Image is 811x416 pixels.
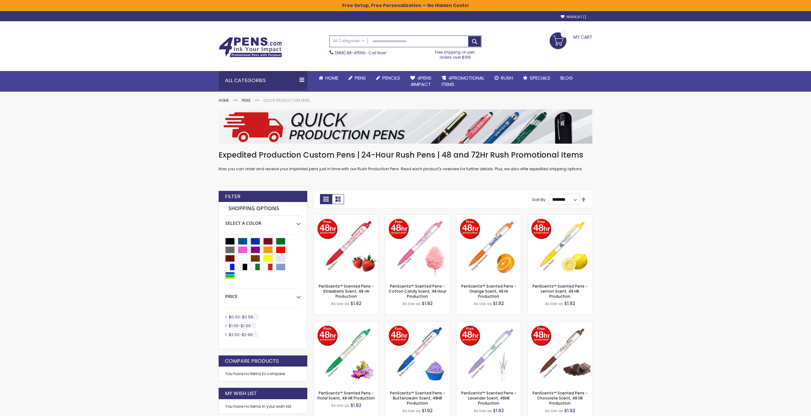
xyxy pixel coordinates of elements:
h1: Expedited Production Custom Pens | 24-Hour Rush Pens | 48 and 72Hr Rush Promotional Items [219,150,592,160]
div: Select A Color [225,216,301,226]
a: PenScents™ Scented Pens - Orange Scent, 48 Hr Production [457,214,521,220]
strong: Grid [320,194,332,204]
a: PenScents™ Scented Pens - Buttercream Scent, 48HR Production [385,321,450,327]
a: $0.00-$0.993 [227,314,261,320]
span: Pens [355,75,366,81]
span: $1.92 [350,402,361,408]
span: All Categories [333,38,365,43]
a: Rush [489,71,518,85]
span: As low as [402,408,421,413]
a: PenScents™ Scented Pens - Cotton Candy Scent, 48 Hour Production [389,283,446,299]
img: PenScents™ Scented Pens - Orange Scent, 48 Hr Production [457,215,521,279]
span: Home [325,75,338,81]
img: PenScents™ Scented Pens - Cotton Candy Scent, 48 Hour Production [385,215,450,279]
img: PenScents™ Scented Pens - Floral Scent, 48 HR Production [314,322,378,386]
span: 4PROMOTIONAL ITEMS [442,75,484,88]
span: $1.92 [564,407,575,414]
div: All Categories [219,71,307,90]
img: PenScents™ Scented Pens - Strawberry Scent, 48-Hr Production [314,215,378,279]
a: 4Pens4impact [405,71,437,92]
div: You have no items in your wish list. [225,404,301,409]
span: $2.00 [229,332,239,337]
a: PenScents™ Scented Pens - Lavender Scent, 48HR Production [461,390,516,406]
span: 9 [253,332,258,337]
a: PenScents™ Scented Pens - Strawberry Scent, 48-Hr Production [314,214,378,220]
a: Pens [242,98,251,103]
a: $1.00-$1.995 [227,323,258,328]
a: 4PROMOTIONALITEMS [437,71,489,92]
span: $1.92 [493,300,504,307]
img: 4Pens Custom Pens and Promotional Products [219,37,282,57]
a: Wishlist [561,15,586,19]
span: Blog [560,75,573,81]
span: As low as [331,403,349,408]
a: Pens [343,71,371,85]
a: PenScents™ Scented Pens - Lemon Scent, 48 HR Production [528,214,592,220]
a: All Categories [330,36,368,46]
a: Blog [555,71,578,85]
div: Free shipping on pen orders over $199 [429,47,482,60]
span: $1.92 [350,300,361,307]
span: $0.00 [229,314,240,320]
span: - Call Now! [335,50,386,55]
span: $1.92 [422,407,433,414]
span: As low as [402,301,421,306]
a: $2.00-$2.999 [227,332,260,337]
strong: Quick Production Pens [263,98,310,103]
a: PenScents™ Scented Pens - Cotton Candy Scent, 48 Hour Production [385,214,450,220]
a: PenScents™ Scented Pens - Chocolate Scent, 48 HR Production [533,390,588,406]
span: 3 [254,314,259,319]
img: PenScents™ Scented Pens - Buttercream Scent, 48HR Production [385,322,450,386]
a: PenScents™ Scented Pens - Orange Scent, 48 Hr Production [461,283,516,299]
a: (888) 88-4PENS [335,50,365,55]
a: Home [314,71,343,85]
strong: Compare Products [225,358,279,365]
a: PenScents™ Scented Pens - Buttercream Scent, 48HR Production [390,390,445,406]
span: $1.92 [493,407,504,414]
span: As low as [474,301,492,306]
span: Specials [530,75,550,81]
span: $2.99 [242,332,252,337]
span: $1.00 [229,323,239,328]
img: Quick Production Pens [219,109,592,144]
a: Pencils [371,71,405,85]
span: 5 [251,323,256,328]
span: $1.99 [241,323,251,328]
span: As low as [545,408,563,413]
img: PenScents™ Scented Pens - Chocolate Scent, 48 HR Production [528,322,592,386]
div: Price [225,289,301,300]
span: Pencils [382,75,400,81]
div: You have no items to compare. [219,367,307,381]
span: $1.92 [564,300,575,307]
span: $0.99 [242,314,253,320]
a: PenScents™ Scented Pens - Strawberry Scent, 48-Hr Production [319,283,374,299]
img: PenScents™ Scented Pens - Lemon Scent, 48 HR Production [528,215,592,279]
span: Rush [501,75,513,81]
a: PenScents™ Scented Pens - Lavender Scent, 48HR Production [457,321,521,327]
a: PenScents™ Scented Pens - Floral Scent, 48 HR Production [314,321,378,327]
span: As low as [545,301,563,306]
span: As low as [331,301,349,306]
span: As low as [474,408,492,413]
a: Specials [518,71,555,85]
a: Home [219,98,229,103]
a: PenScents™ Scented Pens - Lemon Scent, 48 HR Production [533,283,588,299]
strong: Filter [225,193,240,200]
strong: Shopping Options [225,202,301,216]
a: PenScents™ Scented Pens - Floral Scent, 48 HR Production [317,390,375,401]
img: PenScents™ Scented Pens - Lavender Scent, 48HR Production [457,322,521,386]
span: $1.92 [422,300,433,307]
span: 4Pens 4impact [410,75,431,88]
a: PenScents™ Scented Pens - Chocolate Scent, 48 HR Production [528,321,592,327]
strong: My Wish List [225,390,257,397]
p: Now you can order and receive your imprinted pens just in time with our Rush Production Pens. Rea... [219,166,592,172]
label: Sort By [532,197,546,202]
